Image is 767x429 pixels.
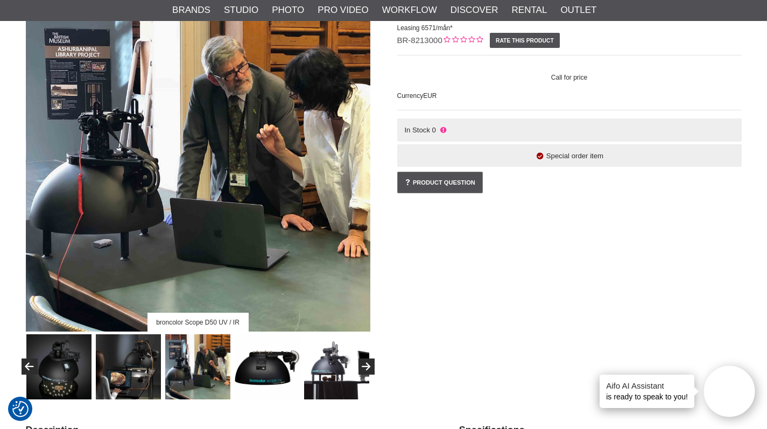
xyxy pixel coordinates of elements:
img: broncolor Scope D50 UV / IR [96,334,161,399]
a: Rental [512,3,547,17]
a: Pro Video [318,3,368,17]
span: 0 [432,126,436,134]
button: Next [358,358,375,375]
a: Rate this product [490,33,560,48]
a: Workflow [382,3,437,17]
span: Special order item [546,152,603,160]
div: is ready to speak to you! [600,375,694,408]
span: In Stock [404,126,430,134]
a: Studio [224,3,258,17]
span: BR-8213000 [397,36,442,45]
img: Revisit consent button [12,401,29,417]
i: Not in stock [439,126,447,134]
h4: Aifo AI Assistant [606,380,688,391]
a: Photo [272,3,304,17]
img: broncolor Scope D50 UV / IR [304,334,369,399]
span: Leasing 6571/mån* [397,24,453,32]
a: Discover [451,3,498,17]
img: broncolor Scope D50 UV / IR [235,334,300,399]
div: Customer rating: 0 [442,35,483,46]
a: Product question [397,172,483,193]
img: broncolor Scope D50 UV / IR [165,334,230,399]
button: Previous [22,358,38,375]
button: Consent Preferences [12,399,29,419]
span: Call for price [397,74,742,81]
div: broncolor Scope D50 UV / IR [147,313,248,332]
a: Brands [172,3,210,17]
img: broncolor Scope D50 UV / IR [26,334,92,399]
span: Currency [397,92,424,100]
a: Outlet [560,3,596,17]
span: EUR [423,92,437,100]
